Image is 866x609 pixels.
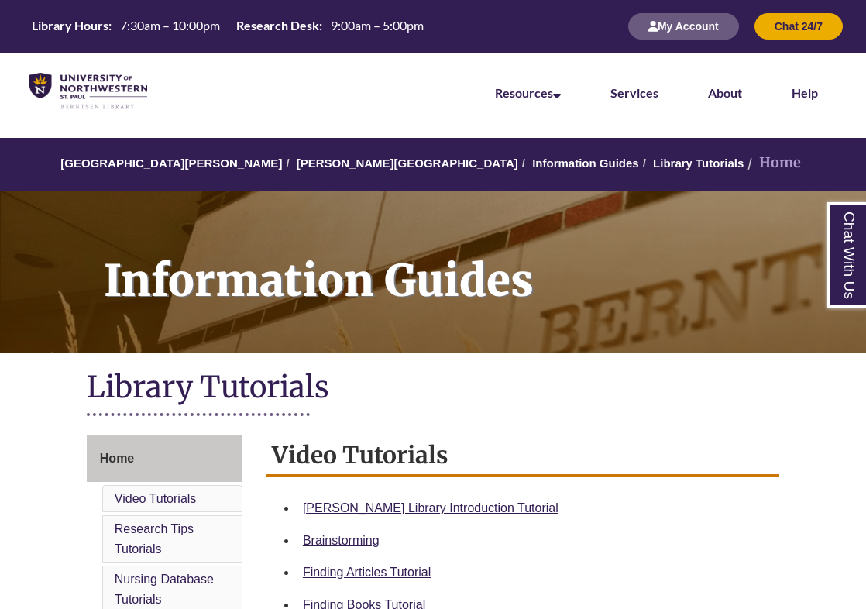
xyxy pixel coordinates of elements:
[303,534,380,547] a: Brainstorming
[26,17,430,36] a: Hours Today
[628,13,739,40] button: My Account
[60,157,282,170] a: [GEOGRAPHIC_DATA][PERSON_NAME]
[26,17,114,34] th: Library Hours:
[792,85,818,100] a: Help
[115,573,214,606] a: Nursing Database Tutorials
[744,152,801,174] li: Home
[230,17,325,34] th: Research Desk:
[120,18,220,33] span: 7:30am – 10:00pm
[26,17,430,34] table: Hours Today
[303,566,431,579] a: Finding Articles Tutorial
[331,18,424,33] span: 9:00am – 5:00pm
[653,157,744,170] a: Library Tutorials
[29,73,147,110] img: UNWSP Library Logo
[100,452,134,465] span: Home
[495,85,561,100] a: Resources
[708,85,742,100] a: About
[754,13,843,40] button: Chat 24/7
[628,19,739,33] a: My Account
[87,368,779,409] h1: Library Tutorials
[610,85,658,100] a: Services
[115,492,197,505] a: Video Tutorials
[754,19,843,33] a: Chat 24/7
[115,522,194,556] a: Research Tips Tutorials
[87,435,242,482] a: Home
[87,191,866,332] h1: Information Guides
[266,435,779,477] h2: Video Tutorials
[532,157,639,170] a: Information Guides
[297,157,518,170] a: [PERSON_NAME][GEOGRAPHIC_DATA]
[303,501,558,514] a: [PERSON_NAME] Library Introduction Tutorial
